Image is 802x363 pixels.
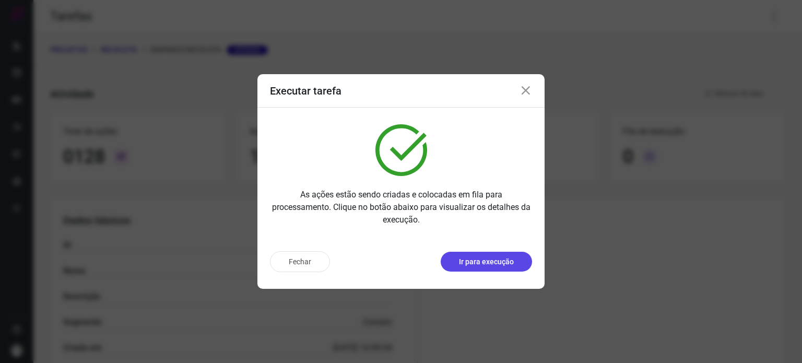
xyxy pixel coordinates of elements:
button: Fechar [270,251,330,272]
button: Ir para execução [441,252,532,272]
p: Ir para execução [459,256,514,267]
img: verified.svg [375,124,427,176]
p: As ações estão sendo criadas e colocadas em fila para processamento. Clique no botão abaixo para ... [270,189,532,226]
h3: Executar tarefa [270,85,341,97]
